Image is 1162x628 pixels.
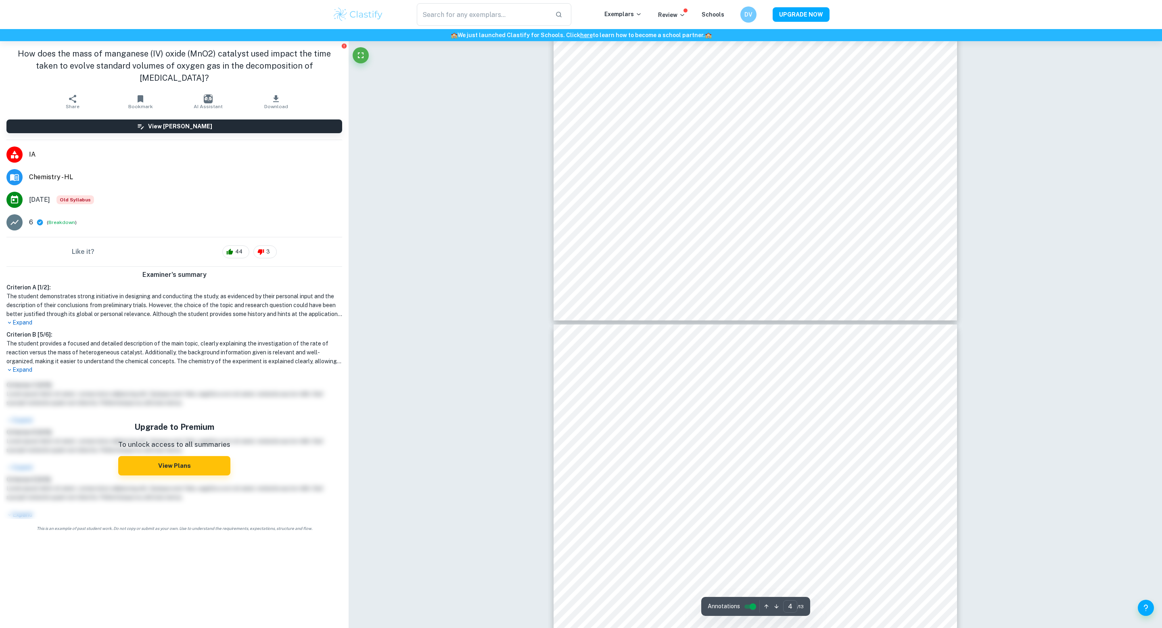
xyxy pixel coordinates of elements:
span: AI Assistant [194,104,223,109]
button: Fullscreen [353,47,369,63]
p: Exemplars [604,10,642,19]
span: IA [29,150,342,159]
p: Expand [6,366,342,374]
h1: The student provides a focused and detailed description of the main topic, clearly explaining the... [6,339,342,366]
h6: Like it? [72,247,94,257]
span: Old Syllabus [56,195,94,204]
h6: Criterion A [ 1 / 2 ]: [6,283,342,292]
button: Bookmark [107,90,174,113]
span: [DATE] [29,195,50,205]
span: 44 [231,248,247,256]
span: Bookmark [128,104,153,109]
a: here [580,32,593,38]
span: Annotations [708,602,740,611]
p: Expand [6,318,342,327]
button: View Plans [118,456,230,475]
span: Chemistry - HL [29,172,342,182]
h1: The student demonstrates strong initiative in designing and conducting the study, as evidenced by... [6,292,342,318]
button: Report issue [341,43,347,49]
button: DV [740,6,757,23]
img: Clastify logo [332,6,384,23]
h6: DV [744,10,753,19]
span: Share [66,104,79,109]
button: Download [242,90,310,113]
img: AI Assistant [204,94,213,103]
p: Review [658,10,685,19]
button: Help and Feedback [1138,600,1154,616]
input: Search for any exemplars... [417,3,549,26]
span: ( ) [47,219,77,226]
a: Schools [702,11,724,18]
span: 3 [262,248,274,256]
p: 6 [29,218,33,227]
span: Download [264,104,288,109]
h1: How does the mass of manganese (IV) oxide (MnO2) catalyst used impact the time taken to evolve st... [6,48,342,84]
button: Share [39,90,107,113]
div: 3 [253,245,277,258]
span: This is an example of past student work. Do not copy or submit as your own. Use to understand the... [3,525,345,532]
button: View [PERSON_NAME] [6,119,342,133]
span: 🏫 [451,32,458,38]
h5: Upgrade to Premium [118,421,230,433]
h6: View [PERSON_NAME] [148,122,212,131]
span: 🏫 [705,32,712,38]
h6: We just launched Clastify for Schools. Click to learn how to become a school partner. [2,31,1160,40]
div: 44 [222,245,249,258]
h6: Criterion B [ 5 / 6 ]: [6,330,342,339]
div: Starting from the May 2025 session, the Chemistry IA requirements have changed. It's OK to refer ... [56,195,94,204]
button: Breakdown [48,219,75,226]
button: UPGRADE NOW [773,7,830,22]
p: To unlock access to all summaries [118,440,230,450]
button: AI Assistant [174,90,242,113]
h6: Examiner's summary [3,270,345,280]
span: / 13 [797,603,804,610]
